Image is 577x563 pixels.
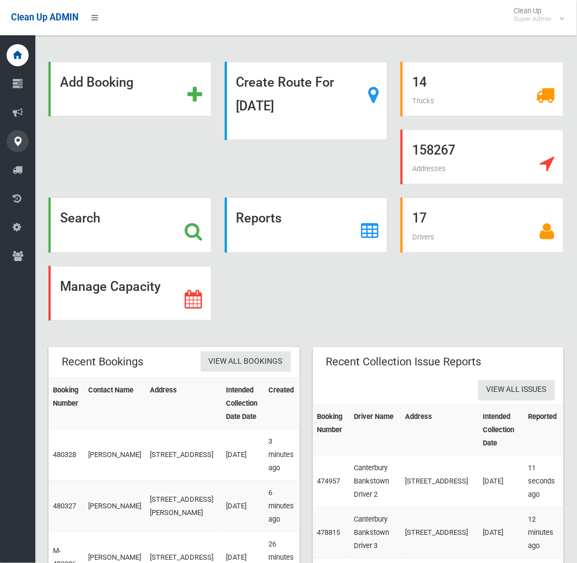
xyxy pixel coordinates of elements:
[145,429,222,481] td: [STREET_ADDRESS]
[479,507,524,559] td: [DATE]
[478,380,555,401] a: View All Issues
[401,507,479,559] td: [STREET_ADDRESS]
[401,405,479,456] th: Address
[514,15,552,23] small: Super Admin
[401,198,564,252] a: 17 Drivers
[412,164,446,173] span: Addresses
[265,429,300,481] td: 3 minutes ago
[48,62,212,116] a: Add Booking
[317,477,341,486] a: 474957
[313,405,350,456] th: Booking Number
[350,507,401,559] td: Canterbury Bankstown Driver 3
[265,378,300,429] th: Created
[479,405,524,456] th: Intended Collection Date
[48,198,212,252] a: Search
[412,210,427,226] strong: 17
[60,210,100,226] strong: Search
[84,429,145,481] td: [PERSON_NAME]
[48,378,84,429] th: Booking Number
[479,456,524,507] td: [DATE]
[225,198,388,252] a: Reports
[412,142,455,158] strong: 158267
[60,279,160,294] strong: Manage Capacity
[401,130,564,184] a: 158267 Addresses
[265,481,300,532] td: 6 minutes ago
[412,97,434,105] span: Trucks
[11,12,78,23] span: Clean Up ADMIN
[222,378,265,429] th: Intended Collection Date Date
[60,75,133,90] strong: Add Booking
[412,75,427,90] strong: 14
[84,378,145,429] th: Contact Name
[401,62,564,116] a: 14 Trucks
[412,233,434,241] span: Drivers
[236,75,335,114] strong: Create Route For [DATE]
[225,62,388,140] a: Create Route For [DATE]
[350,456,401,507] td: Canterbury Bankstown Driver 2
[48,351,157,373] header: Recent Bookings
[524,507,564,559] td: 12 minutes ago
[145,481,222,532] td: [STREET_ADDRESS][PERSON_NAME]
[48,266,212,321] a: Manage Capacity
[84,481,145,532] td: [PERSON_NAME]
[53,451,76,459] a: 480328
[222,481,265,532] td: [DATE]
[350,405,401,456] th: Driver Name
[145,378,222,429] th: Address
[222,429,265,481] td: [DATE]
[509,7,563,23] span: Clean Up
[401,456,479,507] td: [STREET_ADDRESS]
[524,456,564,507] td: 11 seconds ago
[53,502,76,511] a: 480327
[524,405,564,456] th: Reported
[313,351,495,373] header: Recent Collection Issue Reports
[236,210,282,226] strong: Reports
[201,352,291,372] a: View All Bookings
[317,529,341,537] a: 478815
